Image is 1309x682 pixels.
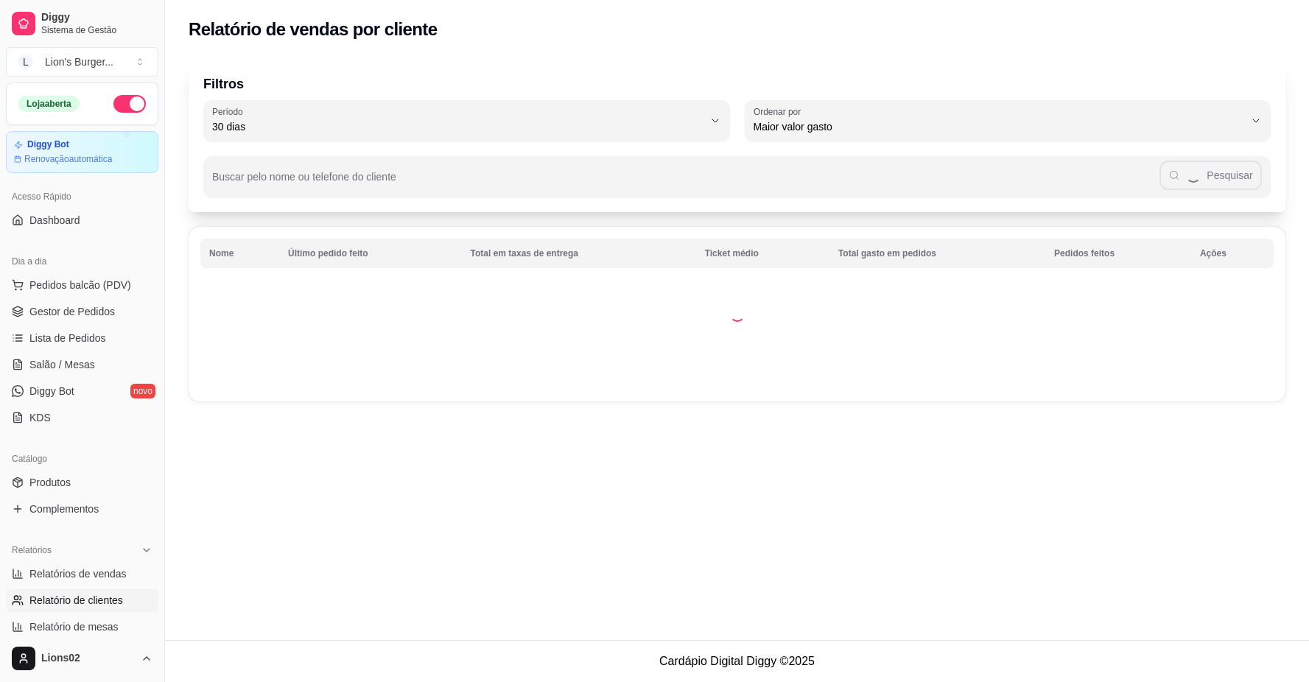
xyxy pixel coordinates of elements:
a: Diggy Botnovo [6,379,158,403]
span: Maior valor gasto [754,119,1245,134]
a: Relatórios de vendas [6,562,158,586]
h2: Relatório de vendas por cliente [189,18,438,41]
label: Ordenar por [754,105,806,118]
span: Relatório de clientes [29,593,123,608]
a: Relatório de mesas [6,615,158,639]
footer: Cardápio Digital Diggy © 2025 [165,640,1309,682]
span: Lions02 [41,652,135,665]
span: Produtos [29,475,71,490]
article: Diggy Bot [27,139,69,150]
input: Buscar pelo nome ou telefone do cliente [212,175,1159,190]
span: Complementos [29,502,99,516]
label: Período [212,105,248,118]
span: Salão / Mesas [29,357,95,372]
button: Período30 dias [203,100,730,141]
button: Ordenar porMaior valor gasto [745,100,1271,141]
span: Gestor de Pedidos [29,304,115,319]
div: Dia a dia [6,250,158,273]
div: Acesso Rápido [6,185,158,208]
div: Loja aberta [18,96,80,112]
span: L [18,55,33,69]
a: Produtos [6,471,158,494]
a: Lista de Pedidos [6,326,158,350]
button: Select a team [6,47,158,77]
a: DiggySistema de Gestão [6,6,158,41]
a: Gestor de Pedidos [6,300,158,323]
p: Filtros [203,74,1271,94]
div: Catálogo [6,447,158,471]
span: Diggy [41,11,152,24]
span: Relatórios de vendas [29,566,127,581]
a: Dashboard [6,208,158,232]
a: Complementos [6,497,158,521]
span: KDS [29,410,51,425]
span: Sistema de Gestão [41,24,152,36]
div: Loading [730,307,745,322]
span: Diggy Bot [29,384,74,398]
span: Pedidos balcão (PDV) [29,278,131,292]
span: Lista de Pedidos [29,331,106,345]
a: KDS [6,406,158,429]
a: Salão / Mesas [6,353,158,376]
a: Relatório de clientes [6,588,158,612]
span: Dashboard [29,213,80,228]
span: Relatório de mesas [29,619,119,634]
article: Renovação automática [24,153,112,165]
a: Diggy BotRenovaçãoautomática [6,131,158,173]
div: Lion's Burger ... [45,55,113,69]
span: Relatórios [12,544,52,556]
span: 30 dias [212,119,703,134]
button: Alterar Status [113,95,146,113]
button: Lions02 [6,641,158,676]
button: Pedidos balcão (PDV) [6,273,158,297]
